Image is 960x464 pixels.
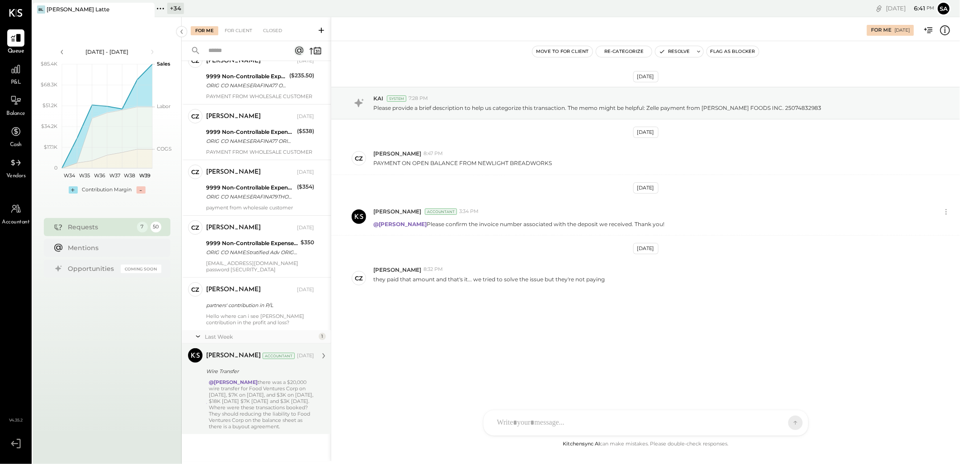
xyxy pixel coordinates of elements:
div: PAYMENT FROM WHOLESALE CUSTOMER [206,93,314,99]
text: W36 [94,172,105,179]
text: 0 [54,165,57,171]
button: Sa [936,1,951,16]
div: [DATE] [886,4,934,13]
span: Accountant [2,218,30,227]
div: CZ [191,223,199,232]
div: [DATE] [633,127,659,138]
a: P&L [0,61,31,87]
div: [DATE] [297,57,314,65]
div: 1 [319,333,326,340]
span: 7:28 PM [409,95,428,102]
div: Requests [68,223,132,232]
div: 50 [151,222,161,232]
div: Closed [259,26,287,35]
div: [PERSON_NAME] [206,57,261,66]
p: Please confirm the invoice number associated with the deposit we received. Thank you! [373,220,664,228]
span: 3:34 PM [459,208,479,215]
div: 7 [137,222,148,232]
div: For Me [191,26,218,35]
text: W35 [79,172,90,179]
a: Accountant [0,200,31,227]
div: Accountant [263,353,295,359]
div: System [387,95,406,102]
text: W38 [124,172,135,179]
span: 8:32 PM [424,266,443,273]
text: W34 [64,172,75,179]
span: Cash [10,141,22,149]
div: [PERSON_NAME] [206,285,261,294]
div: 9999 Non-Controllable Expenses:Other Income and Expenses:To Be Classified [206,239,298,248]
div: ORIG CO NAME:SERAFINA77 ORIG ID:XXXXXX3684 DESC DATE: CO ENTRY DESCR:77TH SEC:PPD TRACE#:XXXXXXXX... [206,81,287,90]
div: $350 [301,238,314,247]
div: [DATE] [297,352,314,360]
span: Balance [6,110,25,118]
span: 8:47 PM [424,150,443,157]
div: Last Week [205,333,316,341]
div: CZ [191,285,199,294]
div: CZ [191,112,199,121]
div: [PERSON_NAME] [206,168,261,177]
p: Please provide a brief description to help us categorize this transaction. The memo might be help... [373,104,821,112]
div: + 34 [167,3,184,14]
a: Cash [0,123,31,149]
text: COGS [157,146,172,152]
div: ($235.50) [289,71,314,80]
div: Accountant [425,208,457,215]
div: CZ [191,57,199,65]
div: [EMAIL_ADDRESS][DOMAIN_NAME] password [SECURITY_DATA] [206,260,314,273]
button: Flag as Blocker [707,46,759,57]
div: payment from wholesale customer [206,204,314,211]
div: there was a $20,000 wire transfer for Food Ventures Corp on [DATE], $7K on [DATE], and $3K on [DA... [209,379,314,430]
span: KAI [373,95,383,102]
div: [DATE] [297,169,314,176]
a: Balance [0,92,31,118]
text: $85.4K [41,61,57,67]
div: [DATE] [633,243,659,254]
div: For Me [871,27,891,34]
div: CZ [355,154,363,163]
text: W37 [109,172,120,179]
div: [DATE] [297,224,314,232]
span: Queue [8,47,24,56]
div: [DATE] [633,71,659,82]
p: they paid that amount and that's it... we tried to solve the issue but they're not paying [373,275,605,291]
div: [PERSON_NAME] [206,223,261,232]
div: - [136,186,146,194]
div: CZ [355,274,363,283]
button: Move to for client [532,46,593,57]
button: Resolve [655,46,693,57]
div: Opportunities [68,264,116,273]
text: W39 [139,172,150,179]
text: $51.2K [42,102,57,109]
span: [PERSON_NAME] [373,208,421,215]
div: ORIG CO NAME:Stratified Adv ORIG ID:XXXXXX2568 DESC DATE: CO ENTRY DESCR:Standard SEC:CCD TRACE#:... [206,248,298,257]
div: 9999 Non-Controllable Expenses:Other Income and Expenses:To Be Classified [206,72,287,81]
div: ($538) [297,127,314,136]
text: Labor [157,103,170,109]
div: [DATE] [297,286,314,294]
div: [DATE] - [DATE] [69,48,146,56]
div: 9999 Non-Controllable Expenses:Other Income and Expenses:To Be Classified [206,128,294,137]
div: Hello where can i see [PERSON_NAME] contribution in the profit and loss? [206,313,314,326]
span: Vendors [6,172,26,180]
div: Coming Soon [121,265,161,273]
div: [DATE] [894,27,910,33]
div: Wire Transfer [206,367,311,376]
div: [PERSON_NAME] [206,112,261,121]
text: $68.3K [41,81,57,88]
div: ORIG CO NAME:SERAFINA77 ORIG ID:XXXXXX3684 DESC DATE: CO ENTRY DESCR:77TH SEC:PPD TRACE#:XXXXXXXX... [206,137,294,146]
button: Re-Categorize [596,46,652,57]
div: [PERSON_NAME] [206,351,261,360]
text: Sales [157,61,170,67]
a: Vendors [0,154,31,180]
span: [PERSON_NAME] [373,266,421,274]
div: ORIG CO NAME:SERAFINA79THOPER ORIG ID:1870910300 DESC DATE: CO ENTRY DESCR:[PERSON_NAME] SEC:PPD ... [206,192,294,201]
div: [DATE] [297,113,314,120]
p: PAYMENT ON OPEN BALANCE FROM NEWLIGHT BREADWORKS [373,159,552,167]
div: ($354) [297,182,314,191]
div: [DATE] [633,182,659,194]
text: $34.2K [41,123,57,129]
div: 9999 Non-Controllable Expenses:Other Income and Expenses:To Be Classified [206,183,294,192]
strong: @[PERSON_NAME] [209,379,258,385]
div: + [69,186,78,194]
